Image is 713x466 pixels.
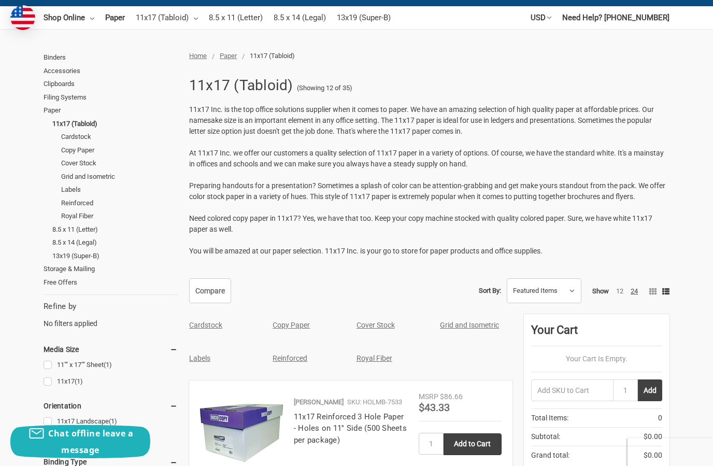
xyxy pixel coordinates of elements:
[337,6,391,29] a: 13x19 (Super-B)
[419,401,450,414] span: $43.33
[273,321,310,329] a: Copy Paper
[61,130,178,144] a: Cardstock
[44,77,178,91] a: Clipboards
[44,51,178,64] a: Binders
[52,223,178,236] a: 8.5 x 11 (Letter)
[562,6,669,29] a: Need Help? [PHONE_NUMBER]
[531,321,662,346] div: Your Cart
[189,247,543,255] span: You will be amazed at our paper selection. 11x17 Inc. is your go to store for paper products and ...
[531,354,662,364] p: Your Cart Is Empty.
[531,6,551,29] a: USD
[105,6,125,29] a: Paper
[61,209,178,223] a: Royal Fiber
[294,397,344,407] p: [PERSON_NAME]
[189,321,222,329] a: Cardstock
[61,183,178,196] a: Labels
[297,83,352,93] span: (Showing 12 of 35)
[52,249,178,263] a: 13x19 (Super-B)
[189,278,231,303] a: Compare
[61,170,178,183] a: Grid and Isometric
[44,91,178,104] a: Filing Systems
[189,214,652,233] span: Need colored copy paper in 11x17? Yes, we have that too. Keep your copy machine stocked with qual...
[44,104,178,117] a: Paper
[356,321,395,329] a: Cover Stock
[44,343,178,356] h5: Media Size
[189,181,665,201] span: Preparing handouts for a presentation? Sometimes a splash of color can be attention-grabbing and ...
[44,375,178,389] a: 11x17
[644,431,662,442] span: $0.00
[479,283,501,299] label: Sort By:
[44,400,178,412] h5: Orientation
[638,379,662,401] button: Add
[44,301,178,329] div: No filters applied
[356,354,392,362] a: Royal Fiber
[48,428,133,456] span: Chat offline leave a message
[61,157,178,170] a: Cover Stock
[531,431,560,442] span: Subtotal:
[531,413,568,423] span: Total Items:
[531,379,613,401] input: Add SKU to Cart
[658,413,662,423] span: 0
[419,391,438,402] div: MSRP
[250,52,295,60] span: 11x17 (Tabloid)
[294,412,407,445] a: 11x17 Reinforced 3 Hole Paper - Holes on 11'' Side (500 Sheets per package)
[136,6,198,29] a: 11x17 (Tabloid)
[44,262,178,276] a: Storage & Mailing
[75,377,83,385] span: (1)
[10,5,35,30] img: duty and tax information for United States
[444,433,502,455] input: Add to Cart
[44,415,178,429] a: 11x17 Landscape
[347,397,402,407] p: SKU: HOLMB-7533
[220,52,237,60] a: Paper
[189,105,654,135] span: 11x17 Inc. is the top office solutions supplier when it comes to paper. We have an amazing select...
[592,287,609,295] span: Show
[616,287,623,295] a: 12
[531,450,569,461] span: Grand total:
[109,417,117,425] span: (1)
[61,196,178,210] a: Reinforced
[274,6,326,29] a: 8.5 x 14 (Legal)
[44,64,178,78] a: Accessories
[104,361,112,369] span: (1)
[631,287,638,295] a: 24
[61,144,178,157] a: Copy Paper
[189,149,664,168] span: At 11x17 Inc. we offer our customers a quality selection of 11x17 paper in a variety of options. ...
[440,392,463,401] span: $86.66
[189,72,293,99] h1: 11x17 (Tabloid)
[189,52,207,60] a: Home
[44,301,178,313] h5: Refine by
[52,236,178,249] a: 8.5 x 14 (Legal)
[440,321,499,329] a: Grid and Isometric
[44,358,178,372] a: 11"" x 17"" Sheet
[628,438,713,466] iframe: Google Customer Reviews
[44,6,94,29] a: Shop Online
[189,354,210,362] a: Labels
[10,425,150,458] button: Chat offline leave a message
[273,354,307,362] a: Reinforced
[52,117,178,131] a: 11x17 (Tabloid)
[44,276,178,289] a: Free Offers
[209,6,263,29] a: 8.5 x 11 (Letter)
